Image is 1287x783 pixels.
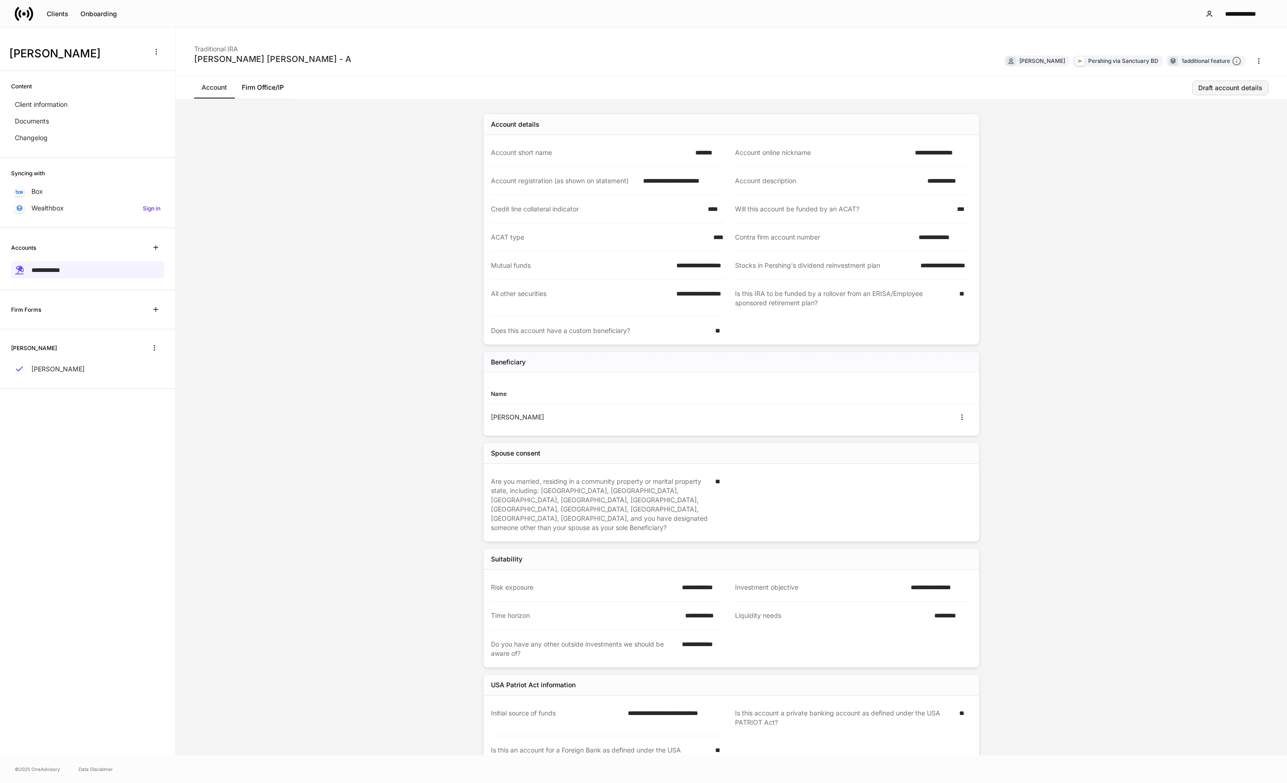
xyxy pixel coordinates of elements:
div: Account registration (as shown on statement) [491,176,637,185]
div: Account description [735,176,922,185]
a: [PERSON_NAME] [11,361,164,377]
button: Clients [41,6,74,21]
h3: [PERSON_NAME] [9,46,143,61]
a: WealthboxSign in [11,200,164,216]
div: Initial source of funds [491,709,622,727]
div: Suitability [491,555,522,564]
div: ACAT type [491,233,708,242]
div: Account short name [491,148,690,157]
a: Firm Office/IP [234,76,291,99]
h6: Sign in [143,204,160,213]
h6: Content [11,82,32,91]
h6: Syncing with [11,169,45,178]
a: Documents [11,113,164,129]
h6: Firm Forms [11,305,41,314]
p: Documents [15,117,49,126]
div: Is this an account for a Foreign Bank as defined under the USA PATRIOT Act? [491,746,710,764]
div: USA Patriot Act information [491,680,576,690]
span: © 2025 OneAdvisory [15,765,60,773]
div: Is this IRA to be funded by a rollover from an ERISA/Employee sponsored retirement plan? [735,289,954,308]
div: Are you married, residing in a community property or marital property state, including: [GEOGRAPH... [491,477,710,532]
div: All other securities [491,289,671,307]
div: Time horizon [491,611,680,620]
div: Pershing via Sanctuary BD [1088,56,1158,65]
a: Data Disclaimer [79,765,113,773]
a: Account [194,76,234,99]
p: Changelog [15,133,48,142]
div: Account details [491,120,539,129]
div: Clients [47,11,68,17]
div: Investment objective [735,583,905,592]
div: [PERSON_NAME] [1019,56,1065,65]
div: Draft account details [1198,85,1262,91]
h6: Accounts [11,243,36,252]
button: Onboarding [74,6,123,21]
img: oYqM9ojoZLfzCHUefNbBcWHcyDPbQKagtYciMC8pFl3iZXy3dU33Uwy+706y+0q2uJ1ghNQf2OIHrSh50tUd9HaB5oMc62p0G... [16,190,23,194]
div: Do you have any other outside investments we should be aware of? [491,640,676,658]
p: Client information [15,100,67,109]
p: Wealthbox [31,203,64,213]
p: Box [31,187,43,196]
div: Account online nickname [735,148,909,157]
div: Stocks in Pershing's dividend reinvestment plan [735,261,915,270]
h5: Beneficiary [491,358,526,367]
a: Changelog [11,129,164,146]
a: Box [11,183,164,200]
h6: [PERSON_NAME] [11,344,57,352]
div: Traditional IRA [194,39,351,54]
div: [PERSON_NAME] [491,413,731,422]
p: [PERSON_NAME] [31,364,85,374]
div: Is this account a private banking account as defined under the USA PATRIOT Act? [735,709,954,727]
a: Client information [11,96,164,113]
div: Liquidity needs [735,611,929,621]
div: Risk exposure [491,583,676,592]
div: Mutual funds [491,261,671,270]
div: Spouse consent [491,449,540,458]
div: Onboarding [80,11,117,17]
div: Name [491,389,731,398]
div: Does this account have a custom beneficiary? [491,326,710,335]
div: Contra firm account number [735,233,913,242]
div: Will this account be funded by an ACAT? [735,204,951,214]
div: [PERSON_NAME] [PERSON_NAME] - A [194,54,351,65]
div: 1 additional feature [1182,56,1241,66]
button: Draft account details [1192,80,1269,95]
div: Credit line collateral indicator [491,204,702,214]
